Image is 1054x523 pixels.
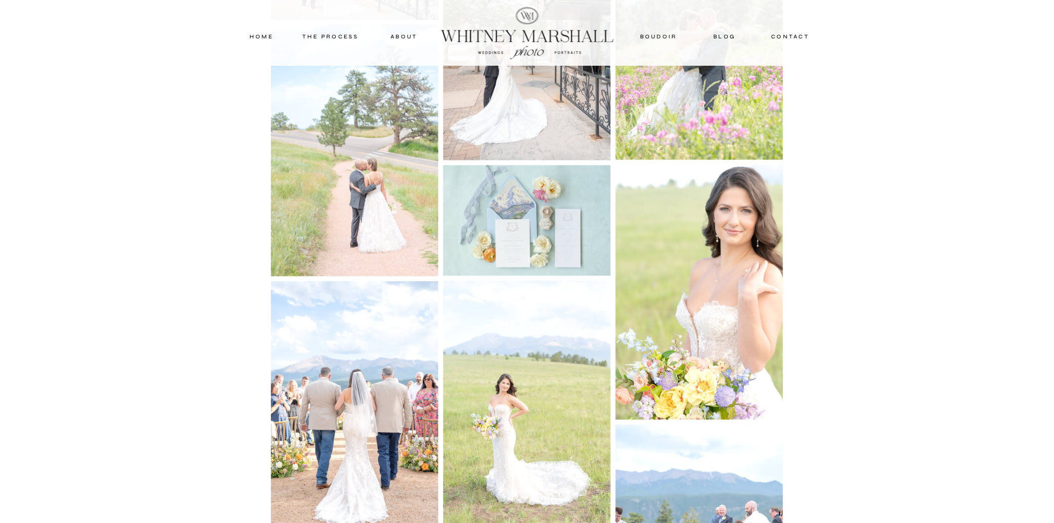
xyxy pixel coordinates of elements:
a: THE PROCESS [300,32,360,41]
a: boudoir [639,32,679,41]
a: about [380,32,429,41]
a: home [240,32,283,41]
a: contact [767,32,814,41]
a: blog [703,32,747,41]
